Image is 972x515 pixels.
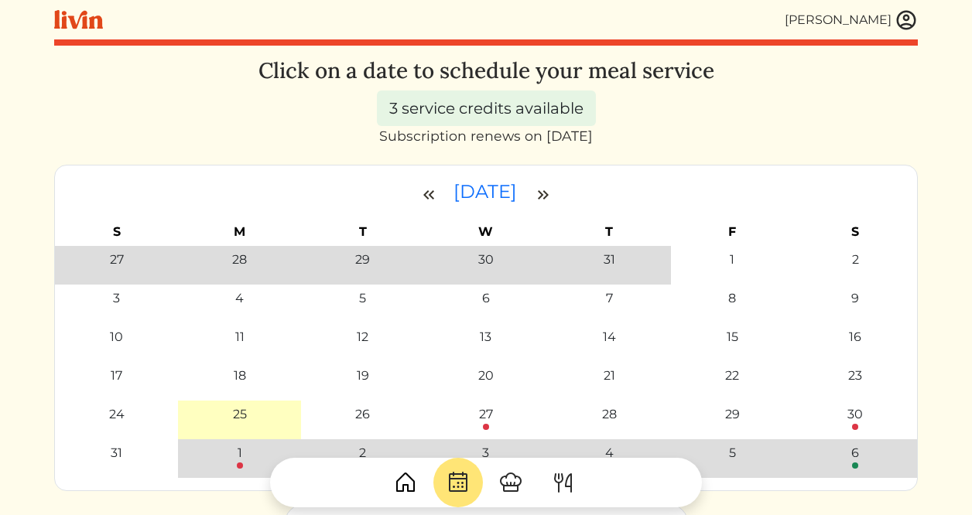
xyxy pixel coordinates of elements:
[851,444,859,462] div: 6
[54,10,103,29] img: livin-logo-a0d97d1a881af30f6274990eb6222085a2533c92bbd1e4f22c21b4f0d0e3210c.svg
[357,367,369,385] div: 19
[355,405,370,424] div: 26
[729,444,736,462] a: 5
[111,367,122,385] div: 17
[453,180,517,203] time: [DATE]
[478,367,494,385] div: 20
[847,405,863,430] a: 30
[446,470,471,495] img: CalendarDots-5bcf9d9080389f2a281d69619e1c85352834be518fbc73d9501aef674afc0d57.svg
[178,218,301,246] th: M
[551,470,576,495] img: ForkKnife-55491504ffdb50bab0c1e09e7649658475375261d09fd45db06cec23bce548bf.svg
[671,218,794,246] th: F
[849,328,861,346] div: 16
[55,218,178,246] th: S
[725,405,740,424] a: 29
[424,218,547,246] th: W
[237,444,243,469] a: 1
[895,9,918,32] img: user_account-e6e16d2ec92f44fc35f99ef0dc9cddf60790bfa021a6ecb1c896eb5d2907b31c.svg
[301,218,424,246] th: T
[498,470,523,495] img: ChefHat-a374fb509e4f37eb0702ca99f5f64f3b6956810f32a249b33092029f8484b388.svg
[480,328,491,346] div: 13
[728,289,736,308] div: 8
[113,289,120,308] div: 3
[785,11,892,29] div: [PERSON_NAME]
[393,470,418,495] img: House-9bf13187bcbb5817f509fe5e7408150f90897510c4275e13d0d5fca38e0b5951.svg
[359,289,366,308] div: 5
[232,251,247,269] div: 28
[235,289,244,308] div: 4
[730,251,734,269] div: 1
[235,328,245,346] div: 11
[603,328,616,346] div: 14
[602,405,617,424] a: 28
[359,444,366,462] a: 2
[379,126,593,146] div: Subscription renews on [DATE]
[355,251,370,269] div: 29
[479,405,493,424] div: 27
[111,444,122,462] a: 31
[110,328,123,346] div: 10
[453,180,522,203] a: [DATE]
[851,289,859,308] div: 9
[727,328,738,346] div: 15
[109,405,125,424] div: 24
[848,367,862,385] div: 23
[357,328,368,346] div: 12
[233,405,247,424] div: 25
[482,444,489,469] a: 3
[482,444,489,462] div: 3
[258,58,714,84] h3: Click on a date to schedule your meal service
[725,367,739,385] div: 22
[534,186,553,204] img: double_arrow_right-997dabdd2eccb76564fe50414fa626925505af7f86338824324e960bc414e1a4.svg
[110,251,124,269] div: 27
[419,186,438,204] img: double_arrow_left-c4e17772ff31b185a997b24a83b1dd706720237b6ae925c3c36bf3cf7eb93091.svg
[604,367,615,385] div: 21
[548,218,671,246] th: T
[604,251,615,269] div: 31
[377,90,596,126] div: 3 service credits available
[234,367,246,385] div: 18
[794,218,917,246] th: S
[238,444,242,462] div: 1
[851,444,859,469] a: 6
[852,251,859,269] div: 2
[478,251,494,269] div: 30
[606,289,613,308] div: 7
[479,405,493,430] a: 27
[847,405,863,424] div: 30
[605,444,614,462] a: 4
[482,289,490,308] div: 6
